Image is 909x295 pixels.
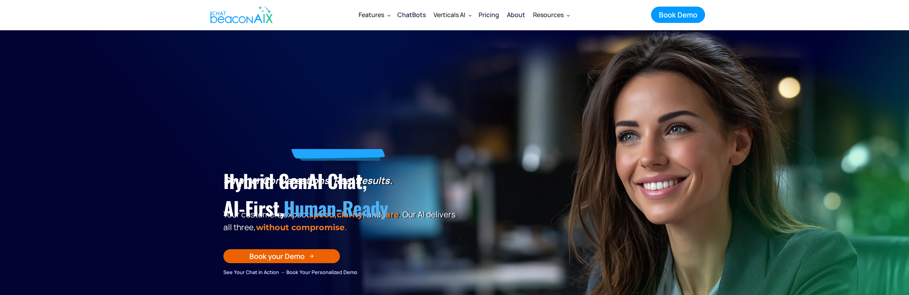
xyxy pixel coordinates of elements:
[223,268,458,276] div: See Your Chat in Action → Book Your Personalized Demo
[284,194,388,222] span: Human-Ready
[394,5,430,25] a: ChatBots
[503,5,529,25] a: About
[475,5,503,25] a: Pricing
[533,9,564,20] div: Resources
[223,249,340,263] a: Book your Demo
[256,222,345,232] span: without compromise
[567,14,570,17] img: Dropdown
[529,5,573,24] div: Resources
[387,14,390,17] img: Dropdown
[659,10,697,20] div: Book Demo
[249,251,305,261] div: Book your Demo
[397,9,426,20] div: ChatBots
[223,167,458,222] h1: Hybrid GenAI Chat, AI-First,
[359,9,384,20] div: Features
[434,9,465,20] div: Verticals AI
[651,7,705,23] a: Book Demo
[507,9,525,20] div: About
[204,1,277,28] a: home
[430,5,475,24] div: Verticals AI
[355,5,394,24] div: Features
[468,14,472,17] img: Dropdown
[479,9,499,20] div: Pricing
[309,254,314,259] img: Arrow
